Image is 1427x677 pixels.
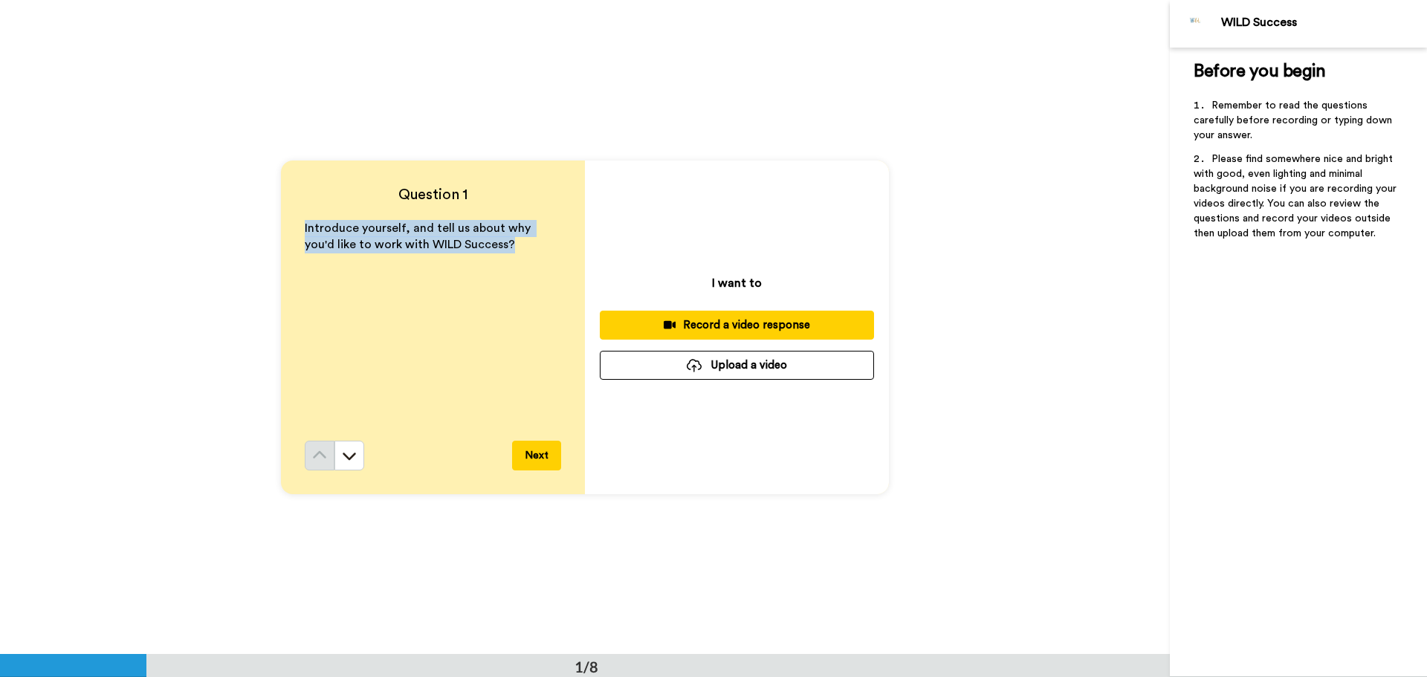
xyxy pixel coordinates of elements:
div: Record a video response [612,317,862,333]
button: Record a video response [600,311,874,340]
span: Remember to read the questions carefully before recording or typing down your answer. [1194,100,1395,140]
button: Upload a video [600,351,874,380]
span: Before you begin [1194,62,1325,80]
span: Introduce yourself, and tell us about why you'd like to work with WILD Success? [305,222,534,251]
div: 1/8 [551,656,622,677]
div: WILD Success [1221,16,1426,30]
p: I want to [712,274,762,292]
span: Please find somewhere nice and bright with good, even lighting and minimal background noise if yo... [1194,154,1400,239]
img: Profile Image [1178,6,1214,42]
button: Next [512,441,561,470]
h4: Question 1 [305,184,561,205]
